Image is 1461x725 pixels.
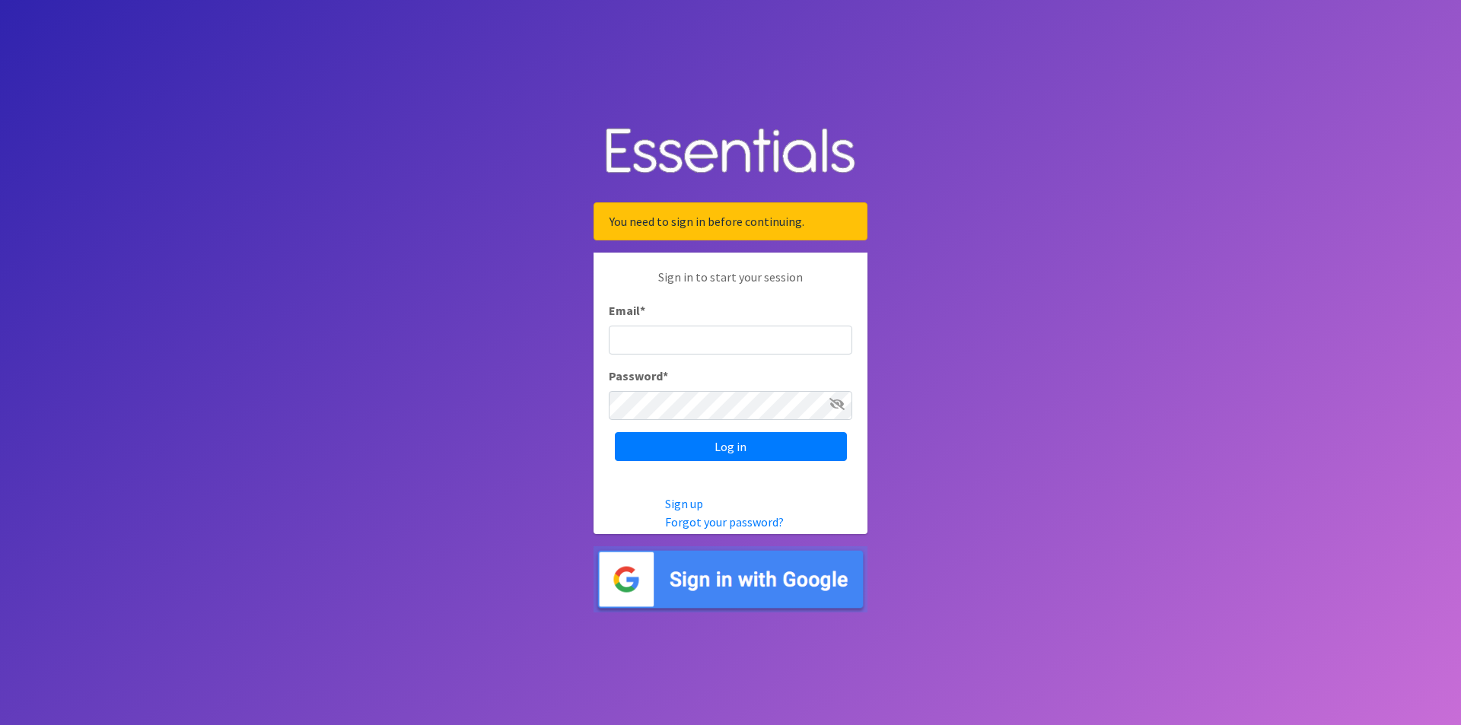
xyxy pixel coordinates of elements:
[594,113,867,191] img: Human Essentials
[594,202,867,240] div: You need to sign in before continuing.
[615,432,847,461] input: Log in
[609,367,668,385] label: Password
[594,546,867,612] img: Sign in with Google
[663,368,668,383] abbr: required
[640,303,645,318] abbr: required
[609,301,645,320] label: Email
[665,514,784,529] a: Forgot your password?
[609,268,852,301] p: Sign in to start your session
[665,496,703,511] a: Sign up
